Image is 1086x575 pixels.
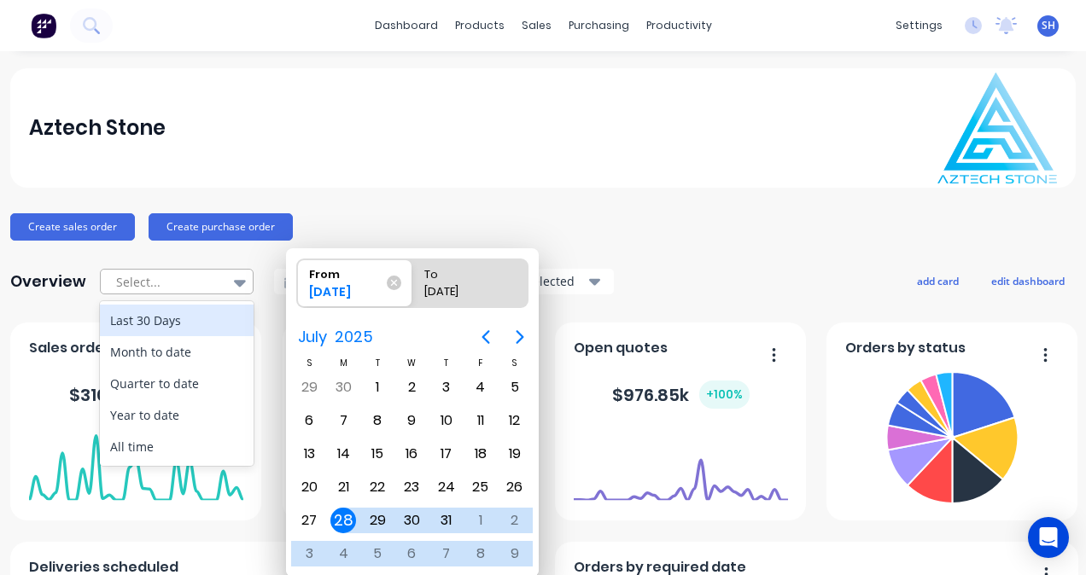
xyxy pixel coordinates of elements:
[69,380,202,409] div: $ 310.96k
[365,408,390,433] div: Tuesday, July 8, 2025
[399,474,424,500] div: Wednesday, July 23, 2025
[330,541,356,566] div: Monday, August 4, 2025
[434,375,459,400] div: Thursday, July 3, 2025
[365,375,390,400] div: Tuesday, July 1, 2025
[468,474,493,500] div: Friday, July 25, 2025
[296,408,322,433] div: Sunday, July 6, 2025
[29,111,166,145] div: Aztech Stone
[502,408,528,433] div: Saturday, July 12, 2025
[447,13,513,38] div: products
[394,356,429,370] div: W
[326,356,360,370] div: M
[10,264,86,299] div: Overview
[100,305,254,336] div: Last 30 Days
[498,356,532,370] div: S
[330,375,356,400] div: Monday, June 30, 2025
[100,399,254,431] div: Year to date
[699,380,750,409] div: + 100 %
[468,408,493,433] div: Friday, July 11, 2025
[638,13,721,38] div: productivity
[366,13,447,38] a: dashboard
[296,441,322,467] div: Sunday, July 13, 2025
[296,375,322,400] div: Sunday, June 29, 2025
[464,356,498,370] div: F
[513,13,560,38] div: sales
[469,269,614,294] button: 4 status selected
[469,320,503,354] button: Previous page
[295,322,331,352] span: July
[296,541,322,566] div: Sunday, August 3, 2025
[887,13,951,38] div: settings
[468,541,493,566] div: Friday, August 8, 2025
[417,259,505,283] div: To
[399,541,424,566] div: Wednesday, August 6, 2025
[302,283,389,307] div: [DATE]
[434,541,459,566] div: Thursday, August 7, 2025
[434,441,459,467] div: Thursday, July 17, 2025
[468,508,493,533] div: Friday, August 1, 2025
[296,474,322,500] div: Sunday, July 20, 2025
[502,541,528,566] div: Saturday, August 9, 2025
[434,508,459,533] div: Thursday, July 31, 2025
[330,408,356,433] div: Monday, July 7, 2025
[100,431,254,462] div: All time
[10,213,135,241] button: Create sales order
[149,213,293,241] button: Create purchase order
[937,73,1057,183] img: Aztech Stone
[365,541,390,566] div: Tuesday, August 5, 2025
[1028,517,1069,558] div: Open Intercom Messenger
[365,508,390,533] div: Tuesday, July 29, 2025
[29,338,118,358] span: Sales orders
[292,356,326,370] div: S
[31,13,56,38] img: Factory
[1042,18,1055,33] span: SH
[330,508,356,533] div: Monday, July 28, 2025
[560,13,638,38] div: purchasing
[399,508,424,533] div: Wednesday, July 30, 2025
[330,474,356,500] div: Monday, July 21, 2025
[417,283,505,307] div: [DATE]
[906,270,970,292] button: add card
[468,441,493,467] div: Friday, July 18, 2025
[330,441,356,467] div: Monday, July 14, 2025
[429,356,464,370] div: T
[980,270,1076,292] button: edit dashboard
[434,474,459,500] div: Thursday, July 24, 2025
[302,259,389,283] div: From
[100,336,254,368] div: Month to date
[502,474,528,500] div: Saturday, July 26, 2025
[365,441,390,467] div: Tuesday, July 15, 2025
[399,375,424,400] div: Wednesday, July 2, 2025
[360,356,394,370] div: T
[399,441,424,467] div: Wednesday, July 16, 2025
[574,338,668,358] span: Open quotes
[331,322,377,352] span: 2025
[502,441,528,467] div: Saturday, July 19, 2025
[502,375,528,400] div: Saturday, July 5, 2025
[100,368,254,399] div: Quarter to date
[365,474,390,500] div: Tuesday, July 22, 2025
[502,508,528,533] div: Saturday, August 2, 2025
[612,380,750,409] div: $ 976.85k
[503,320,537,354] button: Next page
[845,338,966,358] span: Orders by status
[399,408,424,433] div: Wednesday, July 9, 2025
[468,375,493,400] div: Friday, July 4, 2025
[434,408,459,433] div: Thursday, July 10, 2025
[288,322,384,352] button: July2025
[296,508,322,533] div: Sunday, July 27, 2025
